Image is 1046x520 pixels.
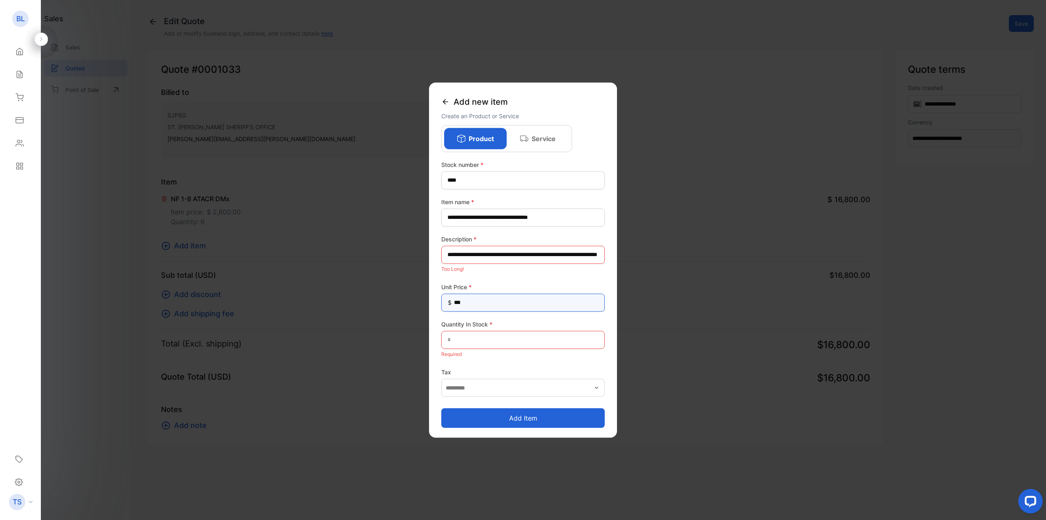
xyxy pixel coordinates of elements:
label: Tax [441,367,605,376]
label: Item name [441,197,605,206]
label: Quantity In Stock [441,320,605,328]
iframe: LiveChat chat widget [1012,486,1046,520]
p: Product [469,133,494,143]
span: Add new item [454,95,508,108]
p: BL [16,14,25,24]
span: $ [448,298,451,307]
p: Required [441,349,605,359]
p: TS [13,497,22,507]
p: Service [532,133,556,143]
button: Add item [441,408,605,428]
p: Too Long! [441,263,605,274]
label: Description [441,234,605,243]
span: Create an Product or Service [441,112,519,119]
label: Unit Price [441,282,605,291]
label: Stock number [441,160,605,169]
